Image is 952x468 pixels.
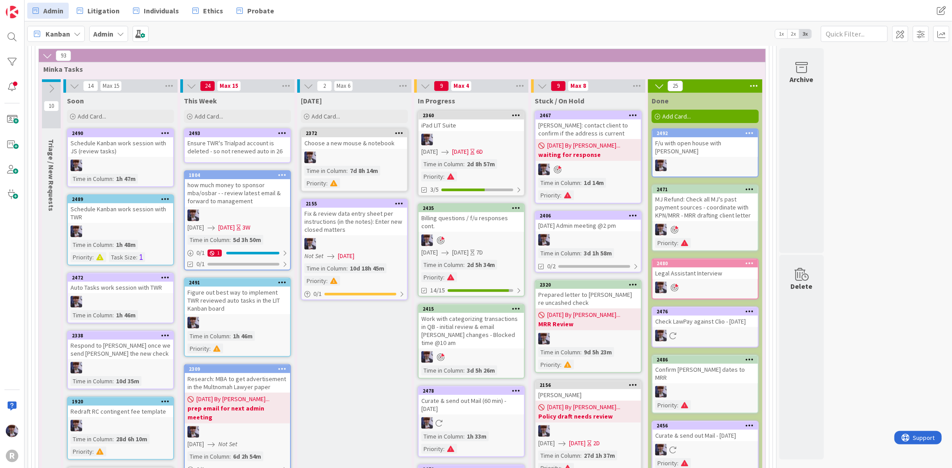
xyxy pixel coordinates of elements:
div: 1920 [72,398,173,405]
div: 2489 [72,196,173,202]
span: : [112,376,114,386]
span: : [580,178,582,188]
div: 2467 [540,112,641,119]
div: 2489 [68,195,173,203]
span: [DATE] [421,147,438,156]
div: Priority [304,178,326,188]
div: [PERSON_NAME]: contact client to confirm if the address is current [536,119,641,139]
div: ML [68,160,173,171]
a: Admin [27,3,69,19]
div: 2415 [423,306,524,312]
div: 1804how much money to sponsor mba/osbar - - review latest email & forward to management [185,171,290,207]
div: 2309 [185,365,290,373]
img: ML [71,296,82,308]
img: ML [538,425,550,437]
div: Choose a new mouse & notebook [302,137,407,149]
span: : [112,240,114,250]
div: 2490 [68,129,173,137]
div: Task Size [109,252,136,262]
div: 2338Respond to [PERSON_NAME] once we send [PERSON_NAME] the new check [68,332,173,359]
div: 7D [476,248,483,257]
span: [DATE] [421,248,438,257]
div: 2491 [185,279,290,287]
div: 2467[PERSON_NAME]: contact client to confirm if the address is current [536,111,641,139]
div: 2d 8h 57m [465,159,497,169]
div: 2480 [653,259,758,267]
div: Redraft RC contingent fee template [68,406,173,417]
div: Fix & review data entry sheet per instructions (in the notes): Enter new closed matters [302,208,407,235]
b: Admin [93,29,113,38]
span: [DATE] [338,251,354,261]
span: [DATE] [187,223,204,232]
div: Time in Column [187,235,229,245]
div: 2406[DATE] Admin meeting @2 pm [536,212,641,231]
div: 3d 1h 58m [582,248,614,258]
img: ML [538,333,550,345]
div: Ensure TWR's Trialpad account is deleted - so not renewed auto in 26 [185,137,290,157]
img: ML [421,134,433,145]
span: Kanban [46,29,70,39]
div: 2320 [540,282,641,288]
a: 1920Redraft RC contingent fee templateMLTime in Column:28d 6h 10mPriority: [67,397,174,460]
img: Visit kanbanzone.com [6,6,18,18]
div: 10d 35m [114,376,141,386]
div: 2478Curate & send out Mail (60 min) - [DATE] [419,387,524,415]
img: ML [655,386,667,398]
div: 2338 [72,333,173,339]
div: 0/11 [185,247,290,259]
div: 2472 [72,275,173,281]
div: Time in Column [421,260,463,270]
img: ML [421,234,433,246]
span: 14/15 [430,286,445,295]
span: Litigation [87,5,120,16]
div: Priority [538,190,560,200]
div: Priority [187,344,209,353]
div: 2456 [657,423,758,429]
div: 2471MJ Refund: Check all MJ's past payment sources - coordinate with KPN/MRR - MRR drafting clien... [653,185,758,221]
div: 2491 [189,279,290,286]
a: Individuals [128,3,184,19]
div: Time in Column [538,347,580,357]
div: 2D [593,439,600,448]
div: 6D [476,147,483,156]
div: 2406 [540,213,641,219]
b: Policy draft needs review [538,412,638,421]
div: iPad LIT Suite [419,119,524,131]
div: 2480 [657,260,758,267]
img: ML [421,351,433,363]
div: 2467 [536,111,641,119]
div: Respond to [PERSON_NAME] once we send [PERSON_NAME] the new check [68,340,173,359]
span: [DATE] By [PERSON_NAME]... [196,394,270,404]
div: 2493 [185,129,290,137]
div: 0/1 [302,288,407,300]
a: 2490Schedule Kanban work session with JS (review tasks)MLTime in Column:1h 47m [67,128,174,187]
img: ML [304,238,316,250]
span: : [92,252,94,262]
span: Support [19,1,41,12]
div: 1h 33m [465,431,489,441]
div: 10d 18h 45m [348,263,387,273]
b: waiting for response [538,150,638,159]
div: ML [653,224,758,235]
img: ML [655,282,667,293]
div: ML [653,386,758,398]
div: ML [302,152,407,163]
div: 1920 [68,398,173,406]
div: ML [653,282,758,293]
div: 2486 [657,357,758,363]
div: Auto Tasks work session with TWR [68,282,173,293]
div: 2156 [536,381,641,389]
a: 2467[PERSON_NAME]: contact client to confirm if the address is current[DATE] By [PERSON_NAME]...w... [535,111,642,204]
span: Add Card... [78,112,106,120]
div: 9d 5h 23m [582,347,614,357]
span: : [560,360,561,369]
div: 2155 [302,200,407,208]
span: Add Card... [195,112,223,120]
div: 2372 [306,130,407,136]
div: Time in Column [538,178,580,188]
div: 1804 [185,171,290,179]
div: 2476Check LawPay against Clio - [DATE] [653,308,758,327]
div: Priority [304,276,326,286]
div: 1h 46m [231,331,255,341]
div: [PERSON_NAME] [536,389,641,401]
